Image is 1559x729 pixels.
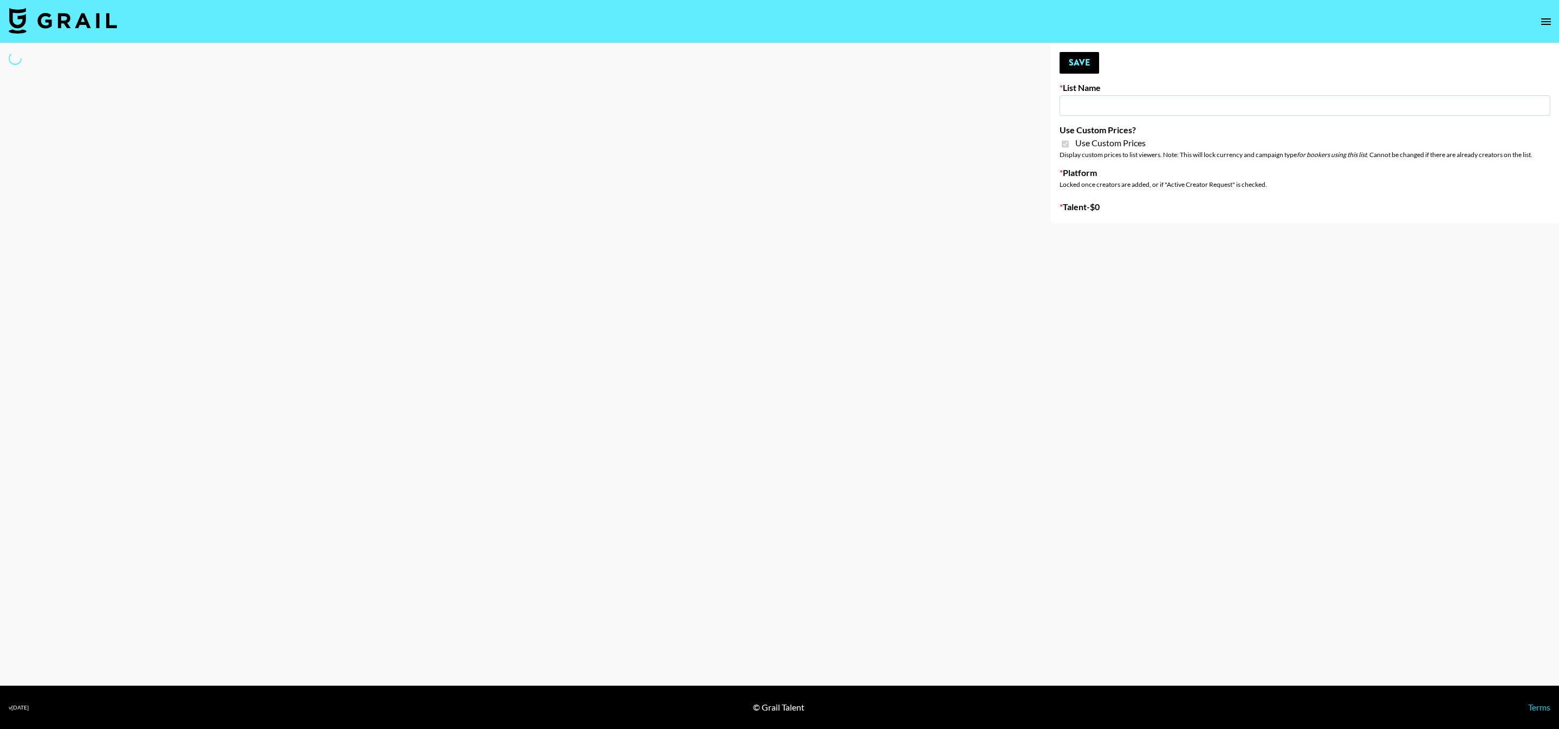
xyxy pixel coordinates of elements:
label: Platform [1060,167,1550,178]
button: Save [1060,52,1099,74]
label: Talent - $ 0 [1060,201,1550,212]
em: for bookers using this list [1297,151,1367,159]
label: Use Custom Prices? [1060,125,1550,135]
div: © Grail Talent [753,702,804,713]
a: Terms [1528,702,1550,712]
div: Display custom prices to list viewers. Note: This will lock currency and campaign type . Cannot b... [1060,151,1550,159]
div: v [DATE] [9,704,29,711]
label: List Name [1060,82,1550,93]
div: Locked once creators are added, or if "Active Creator Request" is checked. [1060,180,1550,188]
button: open drawer [1535,11,1557,32]
span: Use Custom Prices [1075,138,1146,148]
img: Grail Talent [9,8,117,34]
